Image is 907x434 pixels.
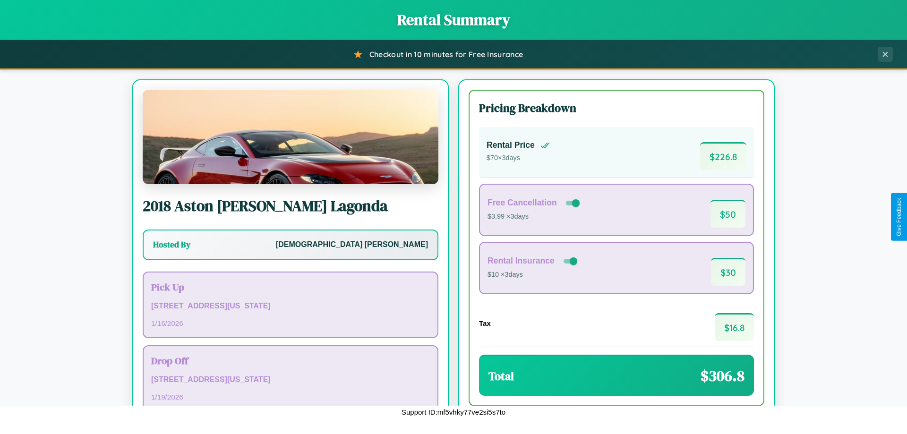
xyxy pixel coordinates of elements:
p: 1 / 16 / 2026 [151,317,430,330]
h3: Hosted By [153,239,190,250]
div: Give Feedback [896,198,902,236]
h3: Pricing Breakdown [479,100,754,116]
p: $10 × 3 days [488,269,579,281]
h3: Total [488,368,514,384]
h4: Tax [479,319,491,327]
span: $ 30 [711,258,745,286]
h4: Free Cancellation [488,198,557,208]
img: Aston Martin Lagonda [143,90,438,184]
span: $ 16.8 [715,313,754,341]
p: $ 70 × 3 days [487,152,550,164]
p: [STREET_ADDRESS][US_STATE] [151,299,430,313]
span: Checkout in 10 minutes for Free Insurance [369,50,523,59]
p: [DEMOGRAPHIC_DATA] [PERSON_NAME] [276,238,428,252]
span: $ 226.8 [700,142,746,170]
p: Support ID: mf5vhky77ve2si5s7to [402,406,505,418]
p: $3.99 × 3 days [488,211,582,223]
p: 1 / 19 / 2026 [151,391,430,403]
h2: 2018 Aston [PERSON_NAME] Lagonda [143,196,438,216]
h3: Pick Up [151,280,430,294]
h4: Rental Insurance [488,256,555,266]
p: [STREET_ADDRESS][US_STATE] [151,373,430,387]
h1: Rental Summary [9,9,898,30]
h3: Drop Off [151,354,430,367]
span: $ 50 [710,200,745,228]
span: $ 306.8 [701,366,744,386]
h4: Rental Price [487,140,535,150]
